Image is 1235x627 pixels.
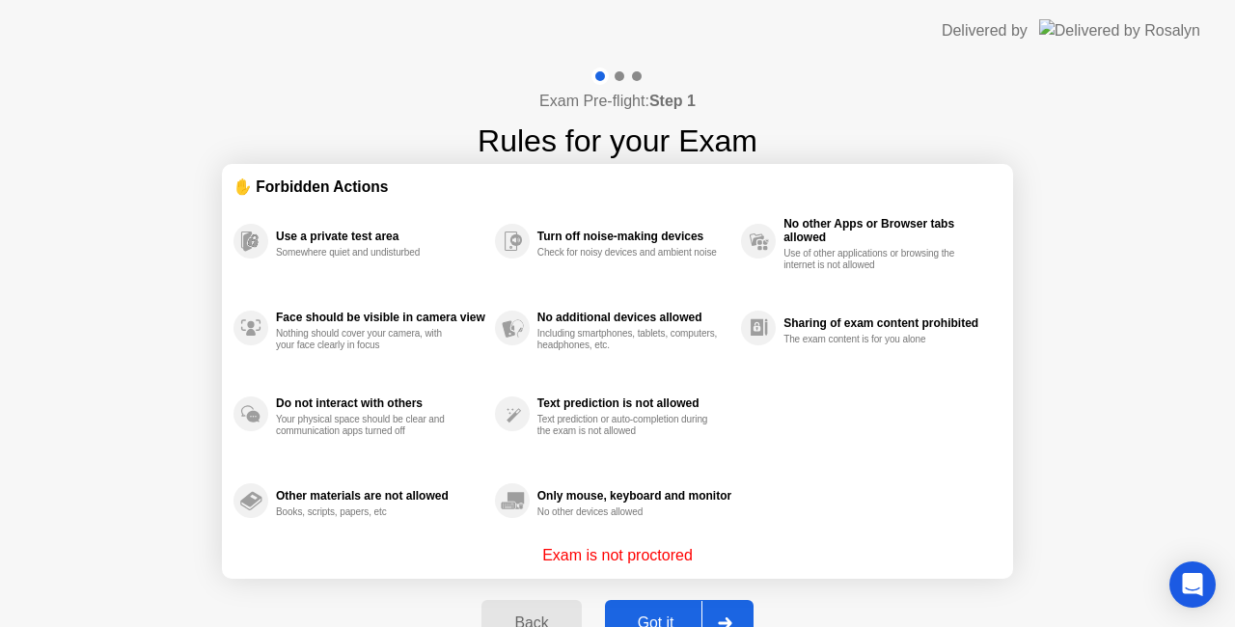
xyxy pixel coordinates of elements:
[942,19,1028,42] div: Delivered by
[1039,19,1200,41] img: Delivered by Rosalyn
[276,489,485,503] div: Other materials are not allowed
[276,328,458,351] div: Nothing should cover your camera, with your face clearly in focus
[783,316,992,330] div: Sharing of exam content prohibited
[276,396,485,410] div: Do not interact with others
[783,217,992,244] div: No other Apps or Browser tabs allowed
[537,396,731,410] div: Text prediction is not allowed
[542,544,693,567] p: Exam is not proctored
[478,118,757,164] h1: Rules for your Exam
[783,334,966,345] div: The exam content is for you alone
[276,506,458,518] div: Books, scripts, papers, etc
[276,247,458,259] div: Somewhere quiet and undisturbed
[539,90,696,113] h4: Exam Pre-flight:
[537,230,731,243] div: Turn off noise-making devices
[537,414,720,437] div: Text prediction or auto-completion during the exam is not allowed
[537,506,720,518] div: No other devices allowed
[783,248,966,271] div: Use of other applications or browsing the internet is not allowed
[537,311,731,324] div: No additional devices allowed
[276,311,485,324] div: Face should be visible in camera view
[276,230,485,243] div: Use a private test area
[537,247,720,259] div: Check for noisy devices and ambient noise
[649,93,696,109] b: Step 1
[276,414,458,437] div: Your physical space should be clear and communication apps turned off
[537,489,731,503] div: Only mouse, keyboard and monitor
[1169,561,1216,608] div: Open Intercom Messenger
[233,176,1002,198] div: ✋ Forbidden Actions
[537,328,720,351] div: Including smartphones, tablets, computers, headphones, etc.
